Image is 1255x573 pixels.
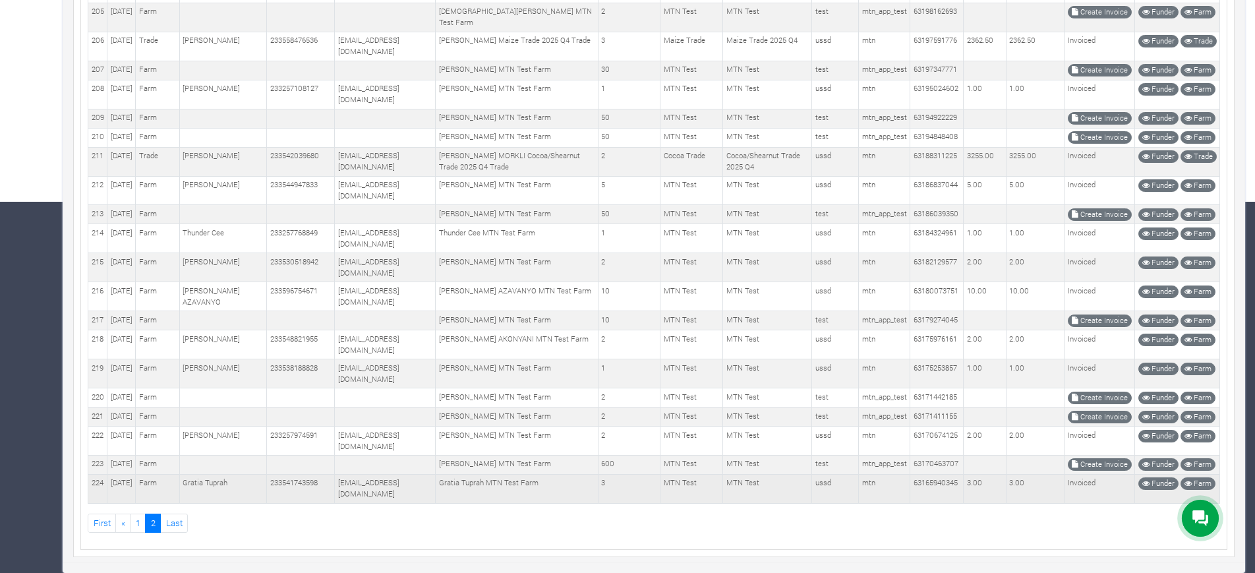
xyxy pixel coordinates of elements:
td: 10.00 [1006,282,1064,311]
td: MTN Test [660,388,723,407]
td: Invoiced [1065,253,1135,282]
td: MTN Test [723,407,812,427]
a: Funder [1138,430,1179,442]
td: MTN Test [660,224,723,253]
td: [PERSON_NAME] MTN Test Farm [436,427,598,456]
td: Farm [136,282,180,311]
td: Invoiced [1065,224,1135,253]
td: ussd [812,224,859,253]
td: 1 [598,80,660,109]
td: MTN Test [660,80,723,109]
td: MTN Test [660,359,723,388]
td: 1.00 [964,80,1006,109]
a: Create Invoice [1068,131,1132,144]
td: [PERSON_NAME] MTN Test Farm [436,455,598,474]
td: MTN Test [723,176,812,205]
td: Trade [136,147,180,176]
td: 63194922229 [910,109,964,128]
td: [PERSON_NAME] MTN Test Farm [436,109,598,128]
td: test [812,128,859,147]
td: ussd [812,176,859,205]
td: 50 [598,109,660,128]
td: [PERSON_NAME] MTN Test Farm [436,128,598,147]
a: Farm [1181,6,1215,18]
td: Invoiced [1065,176,1135,205]
a: Farm [1181,430,1215,442]
td: mtn_app_test [859,205,910,224]
td: MTN Test [660,282,723,311]
td: 5.00 [1006,176,1064,205]
td: Cocoa/Shearnut Trade 2025 Q4 [723,147,812,176]
td: [DATE] [107,253,136,282]
span: « [121,517,125,529]
td: [DATE] [107,359,136,388]
td: 3 [598,32,660,61]
td: 233544947833 [267,176,335,205]
td: MTN Test [723,3,812,32]
td: Invoiced [1065,80,1135,109]
td: 63184324961 [910,224,964,253]
a: Funder [1138,458,1179,471]
td: Farm [136,455,180,474]
td: Thunder Cee [179,224,266,253]
td: ussd [812,427,859,456]
td: [EMAIL_ADDRESS][DOMAIN_NAME] [335,359,436,388]
a: Funder [1138,286,1179,298]
td: [DATE] [107,176,136,205]
td: [EMAIL_ADDRESS][DOMAIN_NAME] [335,427,436,456]
td: [EMAIL_ADDRESS][DOMAIN_NAME] [335,147,436,176]
a: Create Invoice [1068,112,1132,125]
td: 2362.50 [964,32,1006,61]
td: 2.00 [964,427,1006,456]
td: mtn_app_test [859,61,910,80]
td: [DATE] [107,147,136,176]
td: 63175976161 [910,330,964,359]
a: Funder [1138,334,1179,346]
td: Farm [136,427,180,456]
td: test [812,205,859,224]
td: Invoiced [1065,147,1135,176]
a: Funder [1138,6,1179,18]
td: 233257768849 [267,224,335,253]
a: Farm [1181,179,1215,192]
td: Invoiced [1065,427,1135,456]
td: 233257108127 [267,80,335,109]
td: MTN Test [723,359,812,388]
a: Last [160,514,188,533]
td: 2.00 [1006,427,1064,456]
td: MTN Test [723,253,812,282]
td: 63197347771 [910,61,964,80]
td: 63188311225 [910,147,964,176]
td: Farm [136,407,180,427]
td: [PERSON_NAME] [179,80,266,109]
a: Farm [1181,64,1215,76]
td: 222 [88,427,107,456]
a: Funder [1138,83,1179,96]
td: Farm [136,311,180,330]
td: [DATE] [107,205,136,224]
a: 2 [145,514,161,533]
td: 63182129577 [910,253,964,282]
a: Farm [1181,334,1215,346]
a: Funder [1138,131,1179,144]
td: 63171411155 [910,407,964,427]
td: MTN Test [660,253,723,282]
td: Farm [136,205,180,224]
td: [DEMOGRAPHIC_DATA][PERSON_NAME] MTN Test Farm [436,3,598,32]
td: 1.00 [964,224,1006,253]
td: MTN Test [660,176,723,205]
a: Farm [1181,392,1215,404]
td: 63198162693 [910,3,964,32]
td: ussd [812,359,859,388]
td: Invoiced [1065,359,1135,388]
a: Create Invoice [1068,392,1132,404]
td: 233530518942 [267,253,335,282]
td: [EMAIL_ADDRESS][DOMAIN_NAME] [335,80,436,109]
a: Farm [1181,411,1215,423]
td: test [812,109,859,128]
td: [DATE] [107,80,136,109]
td: 63186837044 [910,176,964,205]
td: 3255.00 [964,147,1006,176]
td: Farm [136,61,180,80]
a: Farm [1181,208,1215,221]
